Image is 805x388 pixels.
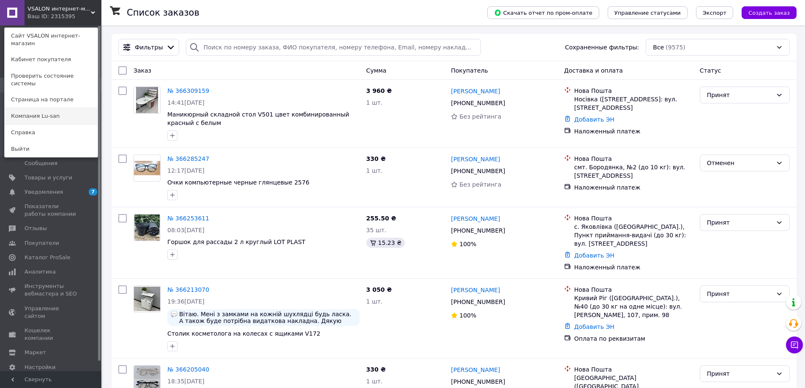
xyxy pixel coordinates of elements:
div: Отменен [707,158,772,168]
div: Нова Пошта [574,155,693,163]
a: Столик косметолога на колесах с ящиками V172 [167,330,320,337]
span: 3 960 ₴ [366,87,392,94]
span: [PHONE_NUMBER] [451,298,505,305]
a: Страница на портале [5,92,98,108]
span: 1 шт. [366,99,383,106]
a: [PERSON_NAME] [451,214,500,223]
a: № 366205040 [167,366,209,373]
span: [PHONE_NUMBER] [451,100,505,106]
div: Кривий Ріг ([GEOGRAPHIC_DATA].), №40 (до 30 кг на одне місце): вул. [PERSON_NAME], 107, прим. 98 [574,294,693,319]
a: Выйти [5,141,98,157]
a: Компания Lu-san [5,108,98,124]
span: 255.50 ₴ [366,215,396,222]
span: 1 шт. [366,378,383,385]
a: № 366213070 [167,286,209,293]
span: Создать заказ [748,10,790,16]
img: :speech_balloon: [171,311,177,317]
a: Сайт VSALON интернет-магазин [5,28,98,52]
span: 330 ₴ [366,155,386,162]
span: Без рейтинга [459,181,501,188]
span: 12:17[DATE] [167,167,205,174]
a: [PERSON_NAME] [451,87,500,95]
span: Сохраненные фильтры: [565,43,639,52]
button: Скачать отчет по пром-оплате [487,6,599,19]
span: Аналитика [25,268,56,276]
button: Экспорт [696,6,733,19]
div: Принят [707,369,772,378]
span: Все [653,43,664,52]
span: Без рейтинга [459,113,501,120]
a: Маникюрный складной стол V501 цвет комбинированный красный с белым [167,111,349,126]
div: Наложенный платеж [574,127,693,136]
span: 35 шт. [366,227,387,233]
span: 1 шт. [366,167,383,174]
a: Фото товару [134,214,161,241]
img: Фото товару [134,161,160,175]
div: Наложенный платеж [574,183,693,192]
a: Горшок для рассады 2 л круглый LOT PLAST [167,239,306,245]
span: 3 050 ₴ [366,286,392,293]
span: Статус [700,67,721,74]
span: Маркет [25,349,46,356]
span: Показатели работы компании [25,203,78,218]
span: 19:36[DATE] [167,298,205,305]
button: Создать заказ [742,6,797,19]
a: Очки компьютерные черные глянцевые 2576 [167,179,309,186]
span: 100% [459,241,476,247]
span: (9575) [666,44,685,51]
a: [PERSON_NAME] [451,155,500,163]
span: 1 шт. [366,298,383,305]
span: Экспорт [703,10,726,16]
a: [PERSON_NAME] [451,286,500,294]
span: Настройки [25,364,55,371]
span: Кошелек компании [25,327,78,342]
input: Поиск по номеру заказа, ФИО покупателя, номеру телефона, Email, номеру накладной [186,39,480,56]
div: Нова Пошта [574,214,693,222]
div: Ваш ID: 2315395 [27,13,63,20]
a: Проверить состояние системы [5,68,98,92]
h1: Список заказов [127,8,199,18]
img: Фото товару [134,287,160,312]
div: с. Яковлівка ([GEOGRAPHIC_DATA].), Пункт приймання-видачі (до 30 кг): вул. [STREET_ADDRESS] [574,222,693,248]
span: Заказ [134,67,151,74]
span: 14:41[DATE] [167,99,205,106]
span: [PHONE_NUMBER] [451,168,505,174]
a: Фото товару [134,285,161,312]
a: Фото товару [134,155,161,182]
span: Скачать отчет по пром-оплате [494,9,592,16]
div: Оплата по реквизитам [574,334,693,343]
a: Добавить ЭН [574,252,614,259]
span: Вітаю. Мені з замками на кожній шухлядці будь ласка. А також буде потрібна видаткова накладна. Дякую [179,311,356,324]
span: [PHONE_NUMBER] [451,227,505,234]
span: Инструменты вебмастера и SEO [25,282,78,298]
span: Покупатели [25,239,59,247]
span: Каталог ProSale [25,254,70,261]
div: Нова Пошта [574,87,693,95]
img: Фото товару [136,87,158,113]
span: Уведомления [25,188,63,196]
span: Отзывы [25,225,47,232]
button: Управление статусами [608,6,688,19]
a: Кабинет покупателя [5,52,98,68]
a: Добавить ЭН [574,323,614,330]
a: Справка [5,125,98,141]
span: Сумма [366,67,387,74]
span: Доставка и оплата [564,67,623,74]
a: [PERSON_NAME] [451,366,500,374]
a: Фото товару [134,87,161,114]
span: 7 [89,188,97,195]
img: Фото товару [134,214,160,241]
div: Принят [707,289,772,298]
a: Добавить ЭН [574,116,614,123]
div: Наложенный платеж [574,263,693,271]
div: Нова Пошта [574,365,693,374]
a: № 366285247 [167,155,209,162]
a: Создать заказ [733,9,797,16]
span: Управление сайтом [25,305,78,320]
div: Принят [707,90,772,100]
span: 330 ₴ [366,366,386,373]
